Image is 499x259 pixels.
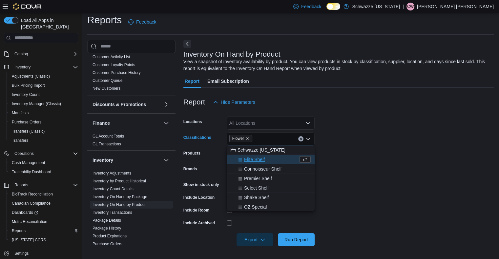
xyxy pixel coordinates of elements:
span: Feedback [136,19,156,25]
span: Customer Activity List [93,54,130,60]
button: Reports [7,226,81,235]
span: Canadian Compliance [12,201,51,206]
button: Catalog [12,50,31,58]
span: Cash Management [12,160,45,165]
span: Metrc Reconciliation [12,219,47,224]
span: Inventory Count Details [93,186,134,192]
div: View a snapshot of inventory availability by product. You can view products in stock by classific... [183,58,490,72]
span: Washington CCRS [9,236,78,244]
button: Bulk Pricing Import [7,81,81,90]
button: Finance [162,119,170,127]
span: Package Details [93,218,121,223]
span: Inventory Manager (Classic) [12,101,61,106]
span: BioTrack Reconciliation [12,192,53,197]
a: Purchase Orders [93,242,122,246]
span: Customer Loyalty Points [93,62,135,67]
span: Flower [232,135,244,142]
button: Inventory [12,63,33,71]
button: Discounts & Promotions [93,101,161,108]
h3: Discounts & Promotions [93,101,146,108]
span: Catalog [12,50,78,58]
span: Reports [14,182,28,188]
a: Feedback [126,15,159,28]
p: Schwazze [US_STATE] [352,3,400,10]
label: Include Location [183,195,215,200]
button: Inventory [93,157,161,163]
span: Catalog [14,51,28,57]
a: Dashboards [9,209,41,216]
button: Finance [93,120,161,126]
a: GL Transactions [93,142,121,146]
span: Elite Shelf [244,156,265,163]
span: Reports [12,181,78,189]
label: Products [183,151,200,156]
span: Load All Apps in [GEOGRAPHIC_DATA] [18,17,78,30]
button: BioTrack Reconciliation [7,190,81,199]
button: Premier Shelf [227,174,315,183]
div: Customer [87,53,176,95]
label: Include Archived [183,220,215,226]
span: Adjustments (Classic) [12,74,50,79]
button: Reports [12,181,31,189]
a: Inventory by Product Historical [93,179,146,183]
button: Hide Parameters [210,96,258,109]
span: Purchase Orders [12,120,42,125]
span: Manifests [12,110,29,116]
span: Canadian Compliance [9,199,78,207]
button: Adjustments (Classic) [7,72,81,81]
span: Operations [14,151,34,156]
button: Close list of options [305,136,311,141]
a: GL Account Totals [93,134,124,139]
button: Run Report [278,233,315,246]
a: Customer Queue [93,78,122,83]
a: Settings [12,250,31,257]
span: Dashboards [9,209,78,216]
a: Inventory Manager (Classic) [9,100,64,108]
label: Classifications [183,135,211,140]
span: Export [240,233,269,246]
span: Dashboards [12,210,38,215]
label: Show in stock only [183,182,219,187]
span: Transfers (Classic) [12,129,45,134]
a: Traceabilty Dashboard [9,168,54,176]
label: Locations [183,119,202,124]
button: [US_STATE] CCRS [7,235,81,245]
span: Inventory Count [9,91,78,99]
span: Inventory Adjustments [93,171,131,176]
button: Shake Shelf [227,193,315,202]
span: Settings [12,249,78,257]
a: Adjustments (Classic) [9,72,52,80]
span: Select Shelf [244,185,269,191]
span: Customer Purchase History [93,70,141,75]
h3: Inventory [93,157,113,163]
span: [US_STATE] CCRS [12,237,46,243]
span: BioTrack Reconciliation [9,190,78,198]
span: Package History [93,226,121,231]
a: Inventory Count [9,91,42,99]
a: New Customers [93,86,120,91]
button: Inventory Manager (Classic) [7,99,81,108]
span: Traceabilty Dashboard [9,168,78,176]
button: Reports [1,180,81,190]
button: Operations [12,150,36,157]
span: Premier Shelf [244,175,272,182]
button: Inventory [162,156,170,164]
span: Purchase Orders [9,118,78,126]
p: [PERSON_NAME] [PERSON_NAME] [417,3,494,10]
button: Settings [1,249,81,258]
a: Reports [9,227,28,235]
span: Reports [12,228,26,233]
button: Inventory Count [7,90,81,99]
span: Manifests [9,109,78,117]
label: Brands [183,166,197,172]
button: Discounts & Promotions [162,101,170,108]
button: Catalog [1,49,81,59]
span: Schwazze [US_STATE] [238,147,285,153]
button: Clear input [298,136,303,141]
